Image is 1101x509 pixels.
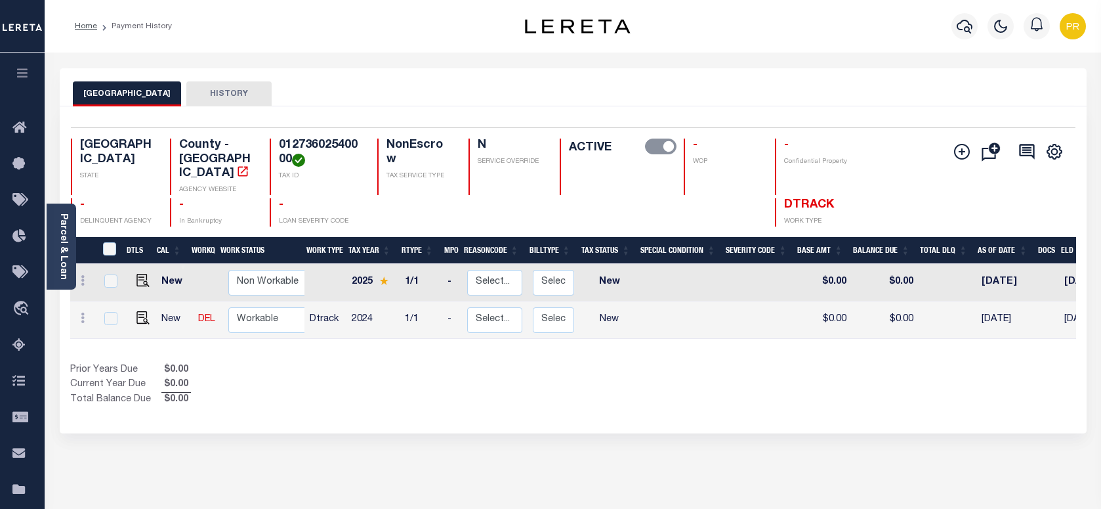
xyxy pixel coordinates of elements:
[478,139,544,153] h4: N
[524,237,576,264] th: BillType: activate to sort column ascending
[70,392,161,407] td: Total Balance Due
[796,264,852,301] td: $0.00
[186,237,215,264] th: WorkQ
[972,237,1033,264] th: As of Date: activate to sort column ascending
[386,139,453,167] h4: NonEscrow
[784,157,859,167] p: Confidential Property
[156,264,193,301] td: New
[569,139,612,157] label: ACTIVE
[784,199,834,211] span: DTRACK
[161,363,191,378] span: $0.00
[693,139,697,151] span: -
[70,237,95,264] th: &nbsp;&nbsp;&nbsp;&nbsp;&nbsp;&nbsp;&nbsp;&nbsp;&nbsp;&nbsp;
[478,157,544,167] p: SERVICE OVERRIDE
[386,171,453,181] p: TAX SERVICE TYPE
[1033,237,1056,264] th: Docs
[301,237,343,264] th: Work Type
[848,237,915,264] th: Balance Due: activate to sort column ascending
[179,199,184,211] span: -
[796,301,852,339] td: $0.00
[525,19,630,33] img: logo-dark.svg
[400,264,442,301] td: 1/1
[720,237,792,264] th: Severity Code: activate to sort column ascending
[852,301,919,339] td: $0.00
[75,22,97,30] a: Home
[152,237,186,264] th: CAL: activate to sort column ascending
[80,139,155,167] h4: [GEOGRAPHIC_DATA]
[346,301,400,339] td: 2024
[198,315,215,324] a: DEL
[579,301,639,339] td: New
[12,301,33,318] i: travel_explore
[852,264,919,301] td: $0.00
[279,217,362,227] p: LOAN SEVERITY CODE
[439,237,459,264] th: MPO
[1060,13,1086,39] img: svg+xml;base64,PHN2ZyB4bWxucz0iaHR0cDovL3d3dy53My5vcmcvMjAwMC9zdmciIHBvaW50ZXItZXZlbnRzPSJub25lIi...
[784,139,789,151] span: -
[80,199,85,211] span: -
[343,237,396,264] th: Tax Year: activate to sort column ascending
[396,237,439,264] th: RType: activate to sort column ascending
[161,378,191,392] span: $0.00
[186,81,272,106] button: HISTORY
[442,264,462,301] td: -
[442,301,462,339] td: -
[161,393,191,407] span: $0.00
[635,237,720,264] th: Special Condition: activate to sort column ascending
[121,237,152,264] th: DTLS
[215,237,304,264] th: Work Status
[279,199,283,211] span: -
[70,378,161,392] td: Current Year Due
[156,301,193,339] td: New
[976,264,1036,301] td: [DATE]
[379,277,388,285] img: Star.svg
[80,171,155,181] p: STATE
[346,264,400,301] td: 2025
[80,217,155,227] p: DELINQUENT AGENCY
[915,237,972,264] th: Total DLQ: activate to sort column ascending
[179,217,254,227] p: In Bankruptcy
[976,301,1036,339] td: [DATE]
[304,301,346,339] td: Dtrack
[73,81,181,106] button: [GEOGRAPHIC_DATA]
[97,20,172,32] li: Payment History
[58,213,68,280] a: Parcel & Loan
[792,237,848,264] th: Base Amt: activate to sort column ascending
[179,185,254,195] p: AGENCY WEBSITE
[693,157,759,167] p: WOP
[784,217,859,227] p: WORK TYPE
[576,237,636,264] th: Tax Status: activate to sort column ascending
[400,301,442,339] td: 1/1
[70,363,161,378] td: Prior Years Due
[279,139,362,167] h4: 01273602540000
[179,139,254,181] h4: County - [GEOGRAPHIC_DATA]
[95,237,122,264] th: &nbsp;
[279,171,362,181] p: TAX ID
[579,264,639,301] td: New
[459,237,524,264] th: ReasonCode: activate to sort column ascending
